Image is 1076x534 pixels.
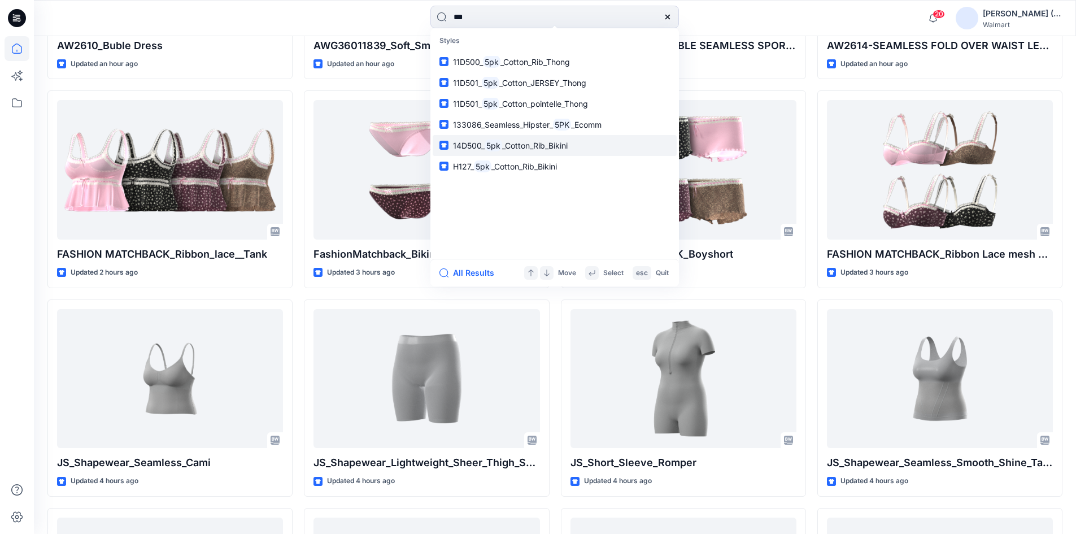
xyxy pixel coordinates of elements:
[433,135,677,156] a: 14D500_5pk_Cotton_Rib_Bikini
[827,246,1053,262] p: FASHION MATCHBACK_Ribbon Lace mesh bralette.2
[553,118,571,131] mark: 5PK
[327,475,395,487] p: Updated 4 hours ago
[453,99,482,108] span: 11D501_
[570,38,796,54] p: AW2612-AW REVERSIBLE SEAMLESS SPORTA BRA
[636,267,648,279] p: esc
[313,309,539,449] a: JS_Shapewear_Lightweight_Sheer_Thigh_Shaper
[313,100,539,240] a: FashionMatchback_Bikini_Ribbon_crochet lace
[433,93,677,114] a: 11D501_5pk_Cotton_pointelle_Thong
[482,76,499,89] mark: 5pk
[558,267,576,279] p: Move
[453,162,474,171] span: H127_
[433,156,677,177] a: H127_5pk_Cotton_Rib_Bikini
[313,38,539,54] p: AWG36011839_Soft_Smooth_Seamless_Tee_2 (1)
[453,57,483,67] span: 11D500_
[827,100,1053,240] a: FASHION MATCHBACK_Ribbon Lace mesh bralette.2
[570,246,796,262] p: FASHION MATCHBACK_Boyshort
[499,99,588,108] span: _Cotton_pointelle_Thong
[313,246,539,262] p: FashionMatchback_Bikini_Ribbon_crochet lace
[453,120,553,129] span: 133086_Seamless_Hipster_
[584,475,652,487] p: Updated 4 hours ago
[433,72,677,93] a: 11D501_5pk_Cotton_JERSEY_Thong
[827,309,1053,449] a: JS_Shapewear_Seamless_Smooth_Shine_Tank
[57,100,283,240] a: FASHION MATCHBACK_Ribbon_lace__Tank
[840,58,908,70] p: Updated an hour ago
[485,139,502,152] mark: 5pk
[827,455,1053,471] p: JS_Shapewear_Seamless_Smooth_Shine_Tank
[57,455,283,471] p: JS_Shapewear_Seamless_Cami
[433,51,677,72] a: 11D500_5pk_Cotton_Rib_Thong
[439,266,502,280] button: All Results
[656,267,669,279] p: Quit
[983,20,1062,29] div: Walmart
[933,10,945,19] span: 20
[71,475,138,487] p: Updated 4 hours ago
[499,78,586,88] span: _Cotton_JERSEY_Thong
[433,31,677,51] p: Styles
[433,114,677,135] a: 133086_Seamless_Hipster_5PK_Ecomm
[71,267,138,279] p: Updated 2 hours ago
[983,7,1062,20] div: [PERSON_NAME] (Delta Galil)
[603,267,624,279] p: Select
[570,100,796,240] a: FASHION MATCHBACK_Boyshort
[482,97,499,110] mark: 5pk
[491,162,557,171] span: _Cotton_Rib_Bikini
[57,38,283,54] p: AW2610_Buble Dress
[502,141,568,150] span: _Cotton_Rib_Bikini
[500,57,570,67] span: _Cotton_Rib_Thong
[570,309,796,449] a: JS_Short_Sleeve_Romper
[840,267,908,279] p: Updated 3 hours ago
[71,58,138,70] p: Updated an hour ago
[57,309,283,449] a: JS_Shapewear_Seamless_Cami
[453,78,482,88] span: 11D501_
[327,58,394,70] p: Updated an hour ago
[570,455,796,471] p: JS_Short_Sleeve_Romper
[453,141,485,150] span: 14D500_
[313,455,539,471] p: JS_Shapewear_Lightweight_Sheer_Thigh_Shaper
[827,38,1053,54] p: AW2614-SEAMLESS FOLD OVER WAIST LEGGING
[571,120,602,129] span: _Ecomm
[840,475,908,487] p: Updated 4 hours ago
[483,55,500,68] mark: 5pk
[474,160,491,173] mark: 5pk
[956,7,978,29] img: avatar
[327,267,395,279] p: Updated 3 hours ago
[57,246,283,262] p: FASHION MATCHBACK_Ribbon_lace__Tank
